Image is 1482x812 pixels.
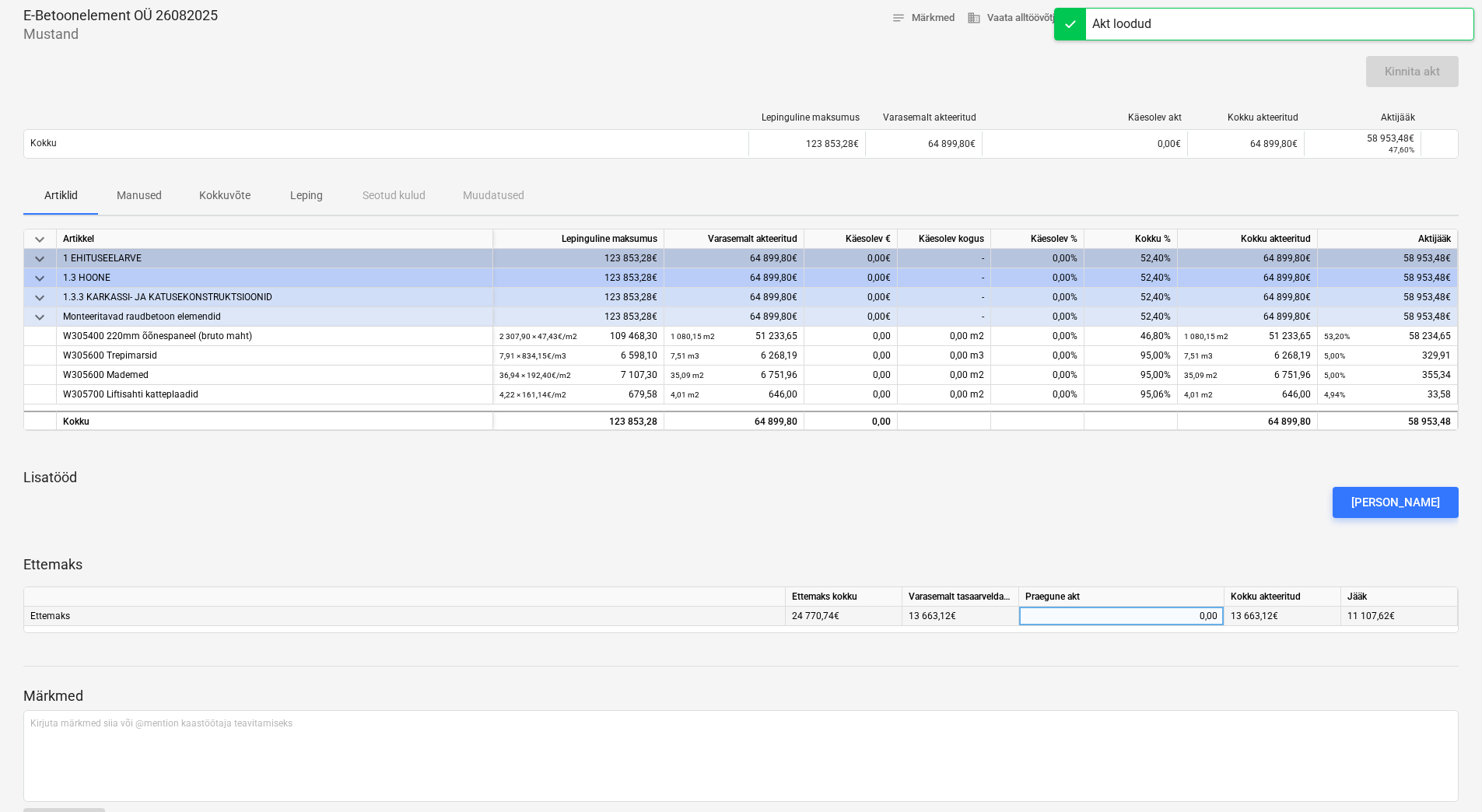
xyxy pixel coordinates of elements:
[865,131,982,156] div: 64 899,80€
[1178,268,1318,288] div: 64 899,80€
[1084,366,1178,385] div: 95,00%
[499,385,657,404] div: 679,58
[63,346,486,366] div: W305600 Trepimarsid
[1311,133,1414,144] div: 58 953,48€
[991,288,1084,307] div: 0,00%
[30,308,49,327] span: keyboard_arrow_down
[1324,390,1345,399] small: 4,94%
[989,112,1182,123] div: Käesolev akt
[1324,352,1345,360] small: 5,00%
[1184,385,1311,404] div: 646,00
[1318,268,1458,288] div: 58 953,48€
[63,385,486,404] div: W305700 Liftisahti katteplaadid
[63,288,486,307] div: 1.3.3 KARKASSI- JA KATUSEKONSTRUKTSIOONID
[664,229,804,249] div: Varasemalt akteeritud
[1194,112,1298,123] div: Kokku akteeritud
[63,268,486,288] div: 1.3 HOONE
[57,229,493,249] div: Artikkel
[898,249,991,268] div: -
[1341,587,1458,607] div: Jääk
[1084,385,1178,404] div: 95,06%
[1184,390,1213,399] small: 4,01 m2
[1404,737,1482,812] iframe: Chat Widget
[63,307,486,327] div: Monteeritavad raudbetoon elemendid
[804,288,898,307] div: 0,00€
[991,385,1084,404] div: 0,00%
[1019,587,1224,607] div: Praegune akt
[804,385,898,404] div: 0,00
[671,352,699,360] small: 7,51 m3
[1184,371,1217,380] small: 35,09 m2
[902,587,1019,607] div: Varasemalt tasaarveldatud
[1178,249,1318,268] div: 64 899,80€
[991,249,1084,268] div: 0,00%
[1025,607,1217,626] div: 0,00
[755,112,860,123] div: Lepinguline maksumus
[898,346,991,366] div: 0,00 m3
[898,327,991,346] div: 0,00 m2
[1324,366,1451,385] div: 355,34
[1324,346,1451,366] div: 329,91
[57,411,493,430] div: Kokku
[804,268,898,288] div: 0,00€
[671,390,699,399] small: 4,01 m2
[664,307,804,327] div: 64 899,80€
[1184,346,1311,366] div: 6 268,19
[23,25,218,44] p: Mustand
[991,366,1084,385] div: 0,00%
[499,366,657,385] div: 7 107,30
[23,6,218,25] p: E-Betoonelement OÜ 26082025
[499,371,571,380] small: 36,94 × 192,40€ / m2
[1341,607,1458,626] div: 11 107,62€
[288,187,325,204] p: Leping
[1084,229,1178,249] div: Kokku %
[1318,288,1458,307] div: 58 953,48€
[991,268,1084,288] div: 0,00%
[991,327,1084,346] div: 0,00%
[24,607,786,626] div: Ettemaks
[23,687,1459,705] p: Märkmed
[1311,112,1415,123] div: Aktijääk
[898,288,991,307] div: -
[902,607,1019,626] div: 13 663,12€
[1324,327,1451,346] div: 58 234,65
[499,346,657,366] div: 6 598,10
[63,366,486,385] div: W305600 Mademed
[23,555,1459,574] p: Ettemaks
[493,229,664,249] div: Lepinguline maksumus
[499,352,566,360] small: 7,91 × 834,15€ / m3
[671,371,704,380] small: 35,09 m2
[30,269,49,288] span: keyboard_arrow_down
[804,307,898,327] div: 0,00€
[786,607,902,626] div: 24 770,74€
[1184,332,1228,341] small: 1 080,15 m2
[1184,366,1311,385] div: 6 751,96
[872,112,976,123] div: Varasemalt akteeritud
[493,307,664,327] div: 123 853,28€
[664,249,804,268] div: 64 899,80€
[199,187,251,204] p: Kokkuvõte
[898,268,991,288] div: -
[991,307,1084,327] div: 0,00%
[786,587,902,607] div: Ettemaks kokku
[1324,371,1345,380] small: 5,00%
[499,327,657,346] div: 109 468,30
[804,411,898,430] div: 0,00
[1318,229,1458,249] div: Aktijääk
[804,346,898,366] div: 0,00
[671,327,797,346] div: 51 233,65
[1224,587,1341,607] div: Kokku akteeritud
[991,346,1084,366] div: 0,00%
[1092,15,1151,33] div: Akt loodud
[804,366,898,385] div: 0,00
[991,229,1084,249] div: Käesolev %
[493,249,664,268] div: 123 853,28€
[1084,249,1178,268] div: 52,40%
[1224,607,1341,626] div: 13 663,12€
[30,230,49,249] span: keyboard_arrow_down
[961,6,1070,30] button: Vaata alltöövõtjat
[1333,487,1459,518] button: [PERSON_NAME]
[493,288,664,307] div: 123 853,28€
[898,229,991,249] div: Käesolev kogus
